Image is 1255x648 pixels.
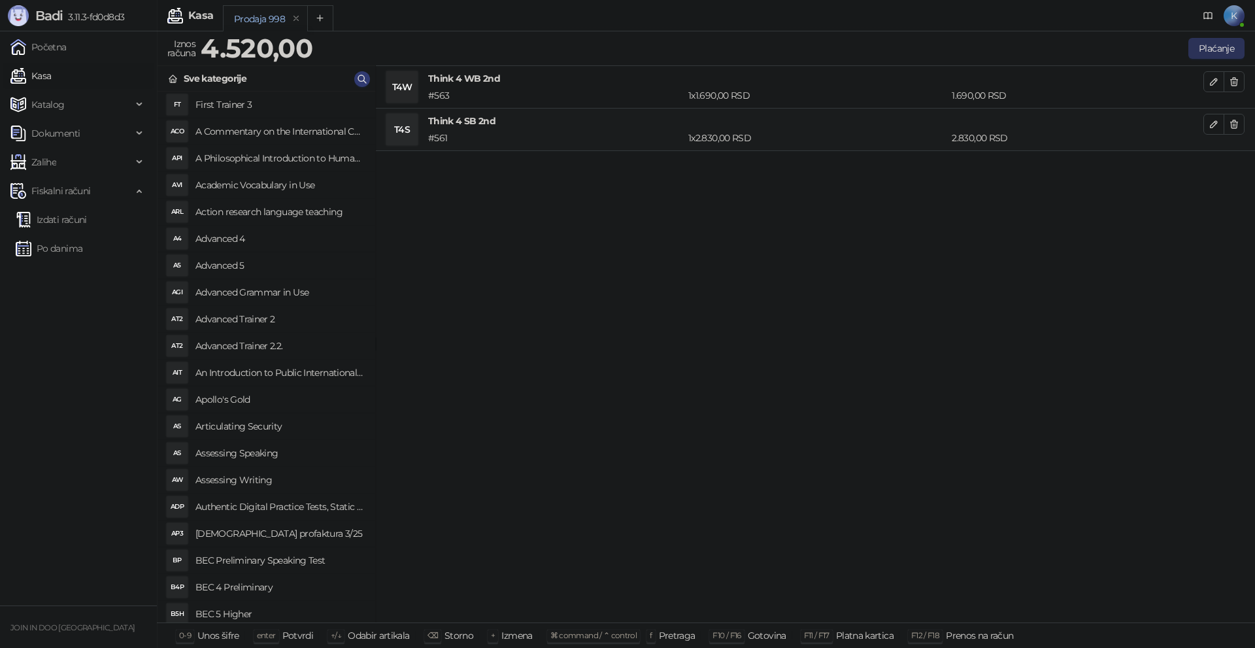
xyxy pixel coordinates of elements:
[1188,38,1245,59] button: Plaćanje
[686,131,949,145] div: 1 x 2.830,00 RSD
[257,630,276,640] span: enter
[167,550,188,571] div: BP
[444,627,473,644] div: Storno
[184,71,246,86] div: Sve kategorije
[659,627,695,644] div: Pretraga
[195,282,365,303] h4: Advanced Grammar in Use
[307,5,333,31] button: Add tab
[195,443,365,464] h4: Assessing Speaking
[426,131,686,145] div: # 561
[195,416,365,437] h4: Articulating Security
[1197,5,1218,26] a: Dokumentacija
[195,309,365,330] h4: Advanced Trainer 2
[179,630,191,640] span: 0-9
[195,550,365,571] h4: BEC Preliminary Speaking Test
[167,577,188,598] div: B4P
[949,88,1206,103] div: 1.690,00 RSD
[167,416,188,437] div: AS
[201,32,312,64] strong: 4.520,00
[650,630,652,640] span: f
[428,114,1203,128] h4: Think 4 SB 2nd
[195,469,365,490] h4: Assessing Writing
[167,309,188,330] div: AT2
[386,71,418,103] div: T4W
[167,228,188,249] div: A4
[8,5,29,26] img: Logo
[16,235,82,262] a: Po danima
[31,178,90,204] span: Fiskalni računi
[10,34,67,60] a: Početna
[1224,5,1245,26] span: K
[195,201,365,222] h4: Action research language teaching
[195,255,365,276] h4: Advanced 5
[946,627,1013,644] div: Prenos na račun
[16,207,87,233] a: Izdati računi
[195,604,365,624] h4: BEC 5 Higher
[31,149,56,175] span: Zalihe
[949,131,1206,145] div: 2.830,00 RSD
[167,389,188,410] div: AG
[348,627,409,644] div: Odabir artikala
[167,335,188,356] div: AT2
[195,121,365,142] h4: A Commentary on the International Convent on Civil and Political Rights
[195,94,365,115] h4: First Trainer 3
[167,121,188,142] div: ACO
[195,175,365,196] h4: Academic Vocabulary in Use
[234,12,285,26] div: Prodaja 998
[195,496,365,517] h4: Authentic Digital Practice Tests, Static online 1ed
[712,630,741,640] span: F10 / F16
[331,630,341,640] span: ↑/↓
[31,92,65,118] span: Katalog
[836,627,894,644] div: Platna kartica
[167,175,188,196] div: AVI
[195,335,365,356] h4: Advanced Trainer 2.2.
[35,8,63,24] span: Badi
[167,201,188,222] div: ARL
[10,623,135,632] small: JOIN IN DOO [GEOGRAPHIC_DATA]
[63,11,124,23] span: 3.11.3-fd0d8d3
[550,630,637,640] span: ⌘ command / ⌃ control
[282,627,314,644] div: Potvrdi
[10,63,51,89] a: Kasa
[195,389,365,410] h4: Apollo's Gold
[31,120,80,146] span: Dokumenti
[167,523,188,544] div: AP3
[195,228,365,249] h4: Advanced 4
[158,92,375,622] div: grid
[426,88,686,103] div: # 563
[167,282,188,303] div: AGI
[804,630,829,640] span: F11 / F17
[165,35,198,61] div: Iznos računa
[195,148,365,169] h4: A Philosophical Introduction to Human Rights
[167,362,188,383] div: AIT
[427,630,438,640] span: ⌫
[195,523,365,544] h4: [DEMOGRAPHIC_DATA] profaktura 3/25
[288,13,305,24] button: remove
[195,362,365,383] h4: An Introduction to Public International Law
[491,630,495,640] span: +
[386,114,418,145] div: T4S
[167,148,188,169] div: API
[188,10,213,21] div: Kasa
[501,627,532,644] div: Izmena
[167,496,188,517] div: ADP
[167,94,188,115] div: FT
[167,604,188,624] div: B5H
[167,443,188,464] div: AS
[911,630,939,640] span: F12 / F18
[197,627,239,644] div: Unos šifre
[748,627,786,644] div: Gotovina
[167,469,188,490] div: AW
[686,88,949,103] div: 1 x 1.690,00 RSD
[167,255,188,276] div: A5
[428,71,1203,86] h4: Think 4 WB 2nd
[195,577,365,598] h4: BEC 4 Preliminary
